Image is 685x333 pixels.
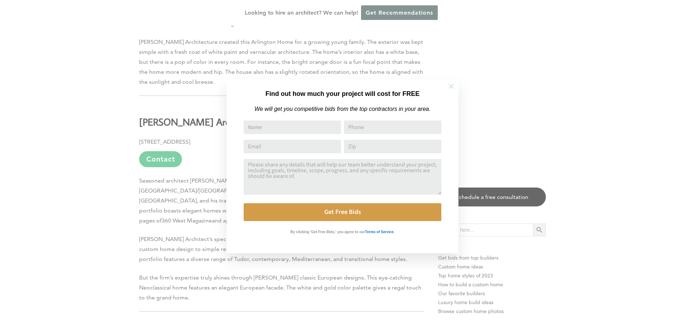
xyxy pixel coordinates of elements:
[344,121,441,134] input: Phone
[265,90,420,97] strong: Find out how much your project will cost for FREE
[365,230,394,234] strong: Terms of Service
[244,140,341,153] input: Email Address
[394,230,395,234] strong: .
[344,140,441,153] input: Zip
[244,203,441,221] button: Get Free Bids
[244,121,341,134] input: Name
[254,106,430,112] em: We will get you competitive bids from the top contractors in your area.
[290,230,365,234] strong: By clicking 'Get Free Bids,' you agree to our
[365,228,394,234] a: Terms of Service
[244,159,441,195] textarea: Comment or Message
[439,74,464,99] button: Close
